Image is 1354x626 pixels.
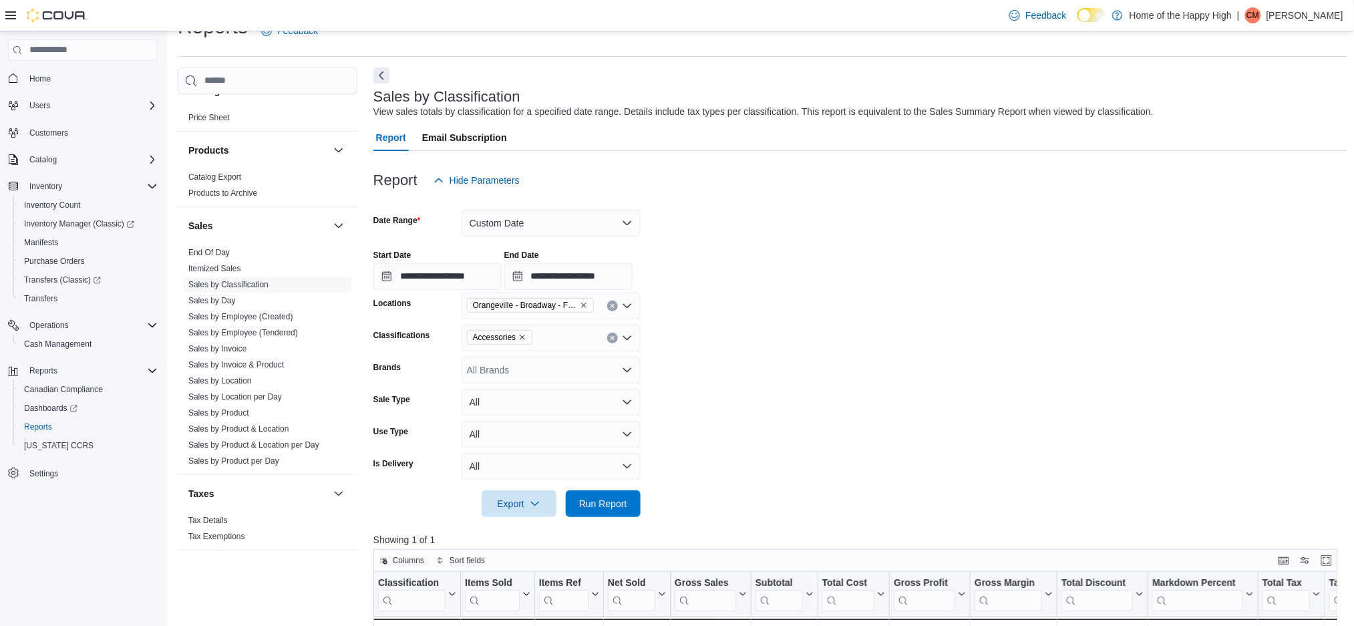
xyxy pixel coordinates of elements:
[422,124,507,151] span: Email Subscription
[580,301,588,309] button: Remove Orangeville - Broadway - Fire & Flower from selection in this group
[29,154,57,165] span: Catalog
[188,424,289,434] a: Sales by Product & Location
[373,263,502,290] input: Press the down key to open a popover containing a calendar.
[24,71,56,87] a: Home
[1061,577,1144,611] button: Total Discount
[188,219,328,232] button: Sales
[975,577,1042,589] div: Gross Margin
[188,219,213,232] h3: Sales
[1077,8,1106,22] input: Dark Mode
[1152,577,1253,611] button: Markdown Percent
[29,365,57,376] span: Reports
[518,333,526,341] button: Remove Accessories from selection in this group
[755,577,803,589] div: Subtotal
[13,233,163,252] button: Manifests
[1276,553,1292,569] button: Keyboard shortcuts
[24,464,158,481] span: Settings
[24,317,74,333] button: Operations
[188,424,289,434] span: Sales by Product & Location
[822,577,874,611] div: Total Cost
[188,248,230,257] a: End Of Day
[19,336,97,352] a: Cash Management
[3,150,163,169] button: Catalog
[331,486,347,502] button: Taxes
[24,384,103,395] span: Canadian Compliance
[188,408,249,418] span: Sales by Product
[24,125,73,141] a: Customers
[19,336,158,352] span: Cash Management
[462,389,641,416] button: All
[178,512,357,550] div: Taxes
[188,359,284,370] span: Sales by Invoice & Product
[3,123,163,142] button: Customers
[622,301,633,311] button: Open list of options
[178,169,357,206] div: Products
[467,298,594,313] span: Orangeville - Broadway - Fire & Flower
[27,9,87,22] img: Cova
[465,577,520,589] div: Items Sold
[373,172,417,188] h3: Report
[622,365,633,375] button: Open list of options
[19,400,158,416] span: Dashboards
[178,245,357,474] div: Sales
[19,253,90,269] a: Purchase Orders
[374,553,430,569] button: Columns
[539,577,599,611] button: Items Ref
[504,263,633,290] input: Press the down key to open a popover containing a calendar.
[188,487,214,500] h3: Taxes
[373,330,430,341] label: Classifications
[19,216,158,232] span: Inventory Manager (Classic)
[24,466,63,482] a: Settings
[373,250,411,261] label: Start Date
[29,468,58,479] span: Settings
[473,299,577,312] span: Orangeville - Broadway - Fire & Flower
[373,362,401,373] label: Brands
[1152,577,1242,611] div: Markdown Percent
[29,73,51,84] span: Home
[188,327,298,338] span: Sales by Employee (Tendered)
[188,295,236,306] span: Sales by Day
[188,456,279,466] a: Sales by Product per Day
[607,301,618,311] button: Clear input
[566,490,641,517] button: Run Report
[675,577,747,611] button: Gross Sales
[188,312,293,321] a: Sales by Employee (Created)
[13,418,163,436] button: Reports
[24,237,58,248] span: Manifests
[19,234,63,251] a: Manifests
[1262,577,1310,589] div: Total Tax
[19,272,106,288] a: Transfers (Classic)
[188,311,293,322] span: Sales by Employee (Created)
[428,167,525,194] button: Hide Parameters
[1297,553,1313,569] button: Display options
[13,399,163,418] a: Dashboards
[19,234,158,251] span: Manifests
[19,419,158,435] span: Reports
[24,293,57,304] span: Transfers
[19,216,140,232] a: Inventory Manager (Classic)
[1262,577,1321,611] button: Total Tax
[3,177,163,196] button: Inventory
[755,577,814,611] button: Subtotal
[1130,7,1232,23] p: Home of the Happy High
[755,577,803,611] div: Subtotal
[188,531,245,542] span: Tax Exemptions
[378,577,446,589] div: Classification
[975,577,1042,611] div: Gross Margin
[373,298,411,309] label: Locations
[465,577,520,611] div: Items Sold
[13,196,163,214] button: Inventory Count
[373,426,408,437] label: Use Type
[19,197,86,213] a: Inventory Count
[188,392,282,402] a: Sales by Location per Day
[188,487,328,500] button: Taxes
[378,577,456,611] button: Classification
[1245,7,1261,23] div: Cam Miles
[29,181,62,192] span: Inventory
[24,218,134,229] span: Inventory Manager (Classic)
[608,577,655,611] div: Net Sold
[19,381,108,398] a: Canadian Compliance
[188,280,269,289] a: Sales by Classification
[24,98,55,114] button: Users
[24,275,101,285] span: Transfers (Classic)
